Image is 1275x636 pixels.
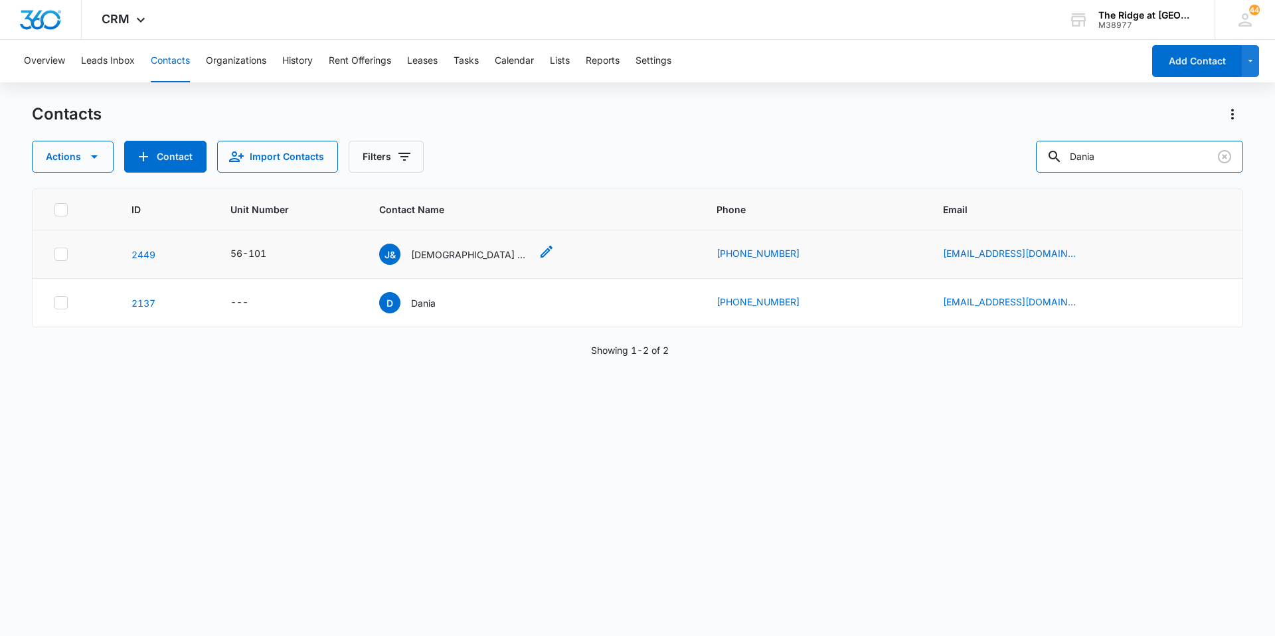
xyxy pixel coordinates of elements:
span: J& [379,244,400,265]
span: Email [943,202,1203,216]
a: Navigate to contact details page for Dania [131,297,155,309]
span: ID [131,202,179,216]
button: Leads Inbox [81,40,135,82]
div: account id [1098,21,1195,30]
div: account name [1098,10,1195,21]
h1: Contacts [32,104,102,124]
span: 44 [1249,5,1260,15]
button: Contacts [151,40,190,82]
button: Reports [586,40,620,82]
span: Unit Number [230,202,348,216]
a: [PHONE_NUMBER] [717,295,800,309]
button: Calendar [495,40,534,82]
button: Actions [1222,104,1243,125]
div: Phone - (970) 980-9098 - Select to Edit Field [717,295,823,311]
div: Contact Name - Dania - Select to Edit Field [379,292,460,313]
p: Showing 1-2 of 2 [591,343,669,357]
a: [EMAIL_ADDRESS][DOMAIN_NAME] [943,246,1076,260]
div: Contact Name - Jesus & Dania Ramos - Select to Edit Field [379,244,554,265]
span: Phone [717,202,891,216]
div: 56-101 [230,246,266,260]
p: Dania [411,296,436,310]
button: Import Contacts [217,141,338,173]
input: Search Contacts [1036,141,1243,173]
button: Rent Offerings [329,40,391,82]
button: Add Contact [1152,45,1242,77]
div: Unit Number - - Select to Edit Field [230,295,272,311]
div: Phone - (970) 631-1351 - Select to Edit Field [717,246,823,262]
button: Overview [24,40,65,82]
button: Filters [349,141,424,173]
div: Email - daniamarcos@icloud.com - Select to Edit Field [943,295,1100,311]
button: Add Contact [124,141,207,173]
span: Contact Name [379,202,665,216]
span: D [379,292,400,313]
a: [EMAIL_ADDRESS][DOMAIN_NAME] [943,295,1076,309]
button: Tasks [454,40,479,82]
div: Unit Number - 56-101 - Select to Edit Field [230,246,290,262]
button: Settings [636,40,671,82]
button: History [282,40,313,82]
button: Leases [407,40,438,82]
div: notifications count [1249,5,1260,15]
p: [DEMOGRAPHIC_DATA] & [PERSON_NAME] [411,248,531,262]
div: --- [230,295,248,311]
button: Lists [550,40,570,82]
a: Navigate to contact details page for Jesus & Dania Ramos [131,249,155,260]
div: Email - jesusramos2005@icloud.com - Select to Edit Field [943,246,1100,262]
button: Clear [1214,146,1235,167]
button: Organizations [206,40,266,82]
span: CRM [102,12,129,26]
button: Actions [32,141,114,173]
a: [PHONE_NUMBER] [717,246,800,260]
